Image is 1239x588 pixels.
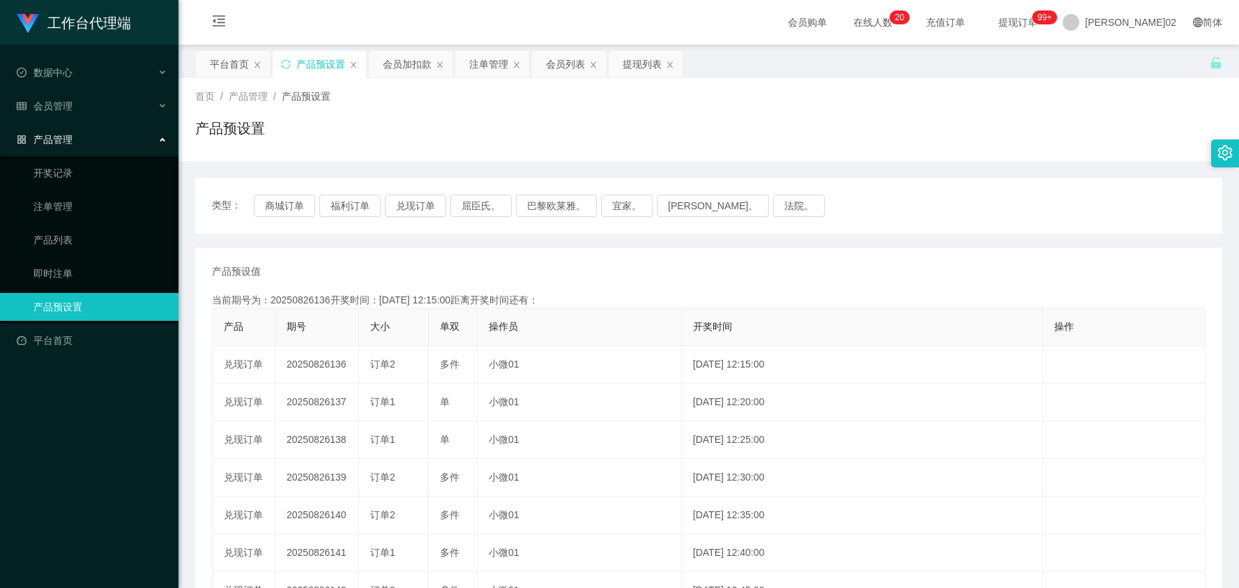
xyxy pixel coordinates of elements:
[478,497,682,534] td: 小微01
[370,472,395,483] span: 订单2
[33,100,73,112] font: 会员管理
[657,195,769,217] button: [PERSON_NAME]。
[33,193,167,220] a: 注单管理
[601,195,653,217] button: 宜家。
[212,264,261,279] span: 产品预设值
[1193,17,1203,27] i: 图标： global
[489,321,518,332] span: 操作员
[440,321,459,332] span: 单双
[450,195,512,217] button: 屈臣氏。
[899,10,904,24] p: 0
[516,195,597,217] button: 巴黎欧莱雅。
[195,118,265,139] h1: 产品预设置
[33,67,73,78] font: 数据中心
[370,547,395,558] span: 订单1
[512,61,521,69] i: 图标： 关闭
[275,534,359,572] td: 20250826141
[693,321,732,332] span: 开奖时间
[33,226,167,254] a: 产品列表
[682,384,1043,421] td: [DATE] 12:20:00
[383,51,432,77] div: 会员加扣款
[666,61,674,69] i: 图标： 关闭
[275,421,359,459] td: 20250826138
[213,384,275,421] td: 兑现订单
[478,384,682,421] td: 小微01
[254,195,315,217] button: 商城订单
[370,509,395,520] span: 订单2
[287,321,306,332] span: 期号
[33,159,167,187] a: 开奖记录
[17,135,26,144] i: 图标： AppStore-O
[998,17,1037,28] font: 提现订单
[229,91,268,102] span: 产品管理
[385,195,446,217] button: 兑现订单
[195,91,215,102] span: 首页
[275,384,359,421] td: 20250826137
[370,359,395,370] span: 订单2
[281,59,291,69] i: 图标： 同步
[212,293,1206,308] div: 当前期号为：20250826136开奖时间：[DATE] 12:15:00距离开奖时间还有：
[895,10,900,24] p: 2
[370,396,395,407] span: 订单1
[33,134,73,145] font: 产品管理
[1203,17,1222,28] font: 简体
[478,534,682,572] td: 小微01
[853,17,892,28] font: 在线人数
[195,1,243,45] i: 图标： menu-fold
[33,259,167,287] a: 即时注单
[682,421,1043,459] td: [DATE] 12:25:00
[478,459,682,497] td: 小微01
[440,472,459,483] span: 多件
[296,51,345,77] div: 产品预设置
[213,497,275,534] td: 兑现订单
[682,346,1043,384] td: [DATE] 12:15:00
[589,61,598,69] i: 图标： 关闭
[1210,56,1222,69] i: 图标： 解锁
[17,68,26,77] i: 图标： check-circle-o
[436,61,444,69] i: 图标： 关闭
[319,195,381,217] button: 福利订单
[349,61,358,69] i: 图标： 关闭
[17,14,39,33] img: logo.9652507e.png
[440,359,459,370] span: 多件
[1217,145,1233,160] i: 图标： 设置
[440,434,450,445] span: 单
[275,346,359,384] td: 20250826136
[682,497,1043,534] td: [DATE] 12:35:00
[440,547,459,558] span: 多件
[1054,321,1074,332] span: 操作
[213,534,275,572] td: 兑现订单
[469,51,508,77] div: 注单管理
[440,396,450,407] span: 单
[17,326,167,354] a: 图标： 仪表板平台首页
[478,421,682,459] td: 小微01
[478,346,682,384] td: 小微01
[682,534,1043,572] td: [DATE] 12:40:00
[682,459,1043,497] td: [DATE] 12:30:00
[440,509,459,520] span: 多件
[17,101,26,111] i: 图标： table
[224,321,243,332] span: 产品
[370,321,390,332] span: 大小
[623,51,662,77] div: 提现列表
[213,421,275,459] td: 兑现订单
[275,459,359,497] td: 20250826139
[210,51,249,77] div: 平台首页
[773,195,825,217] button: 法院。
[1032,10,1057,24] sup: 966
[33,293,167,321] a: 产品预设置
[275,497,359,534] td: 20250826140
[47,1,131,45] h1: 工作台代理端
[17,17,131,28] a: 工作台代理端
[253,61,261,69] i: 图标： 关闭
[273,91,276,102] span: /
[926,17,965,28] font: 充值订单
[282,91,330,102] span: 产品预设置
[213,459,275,497] td: 兑现订单
[220,91,223,102] span: /
[546,51,585,77] div: 会员列表
[212,195,254,217] span: 类型：
[890,10,910,24] sup: 20
[213,346,275,384] td: 兑现订单
[370,434,395,445] span: 订单1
